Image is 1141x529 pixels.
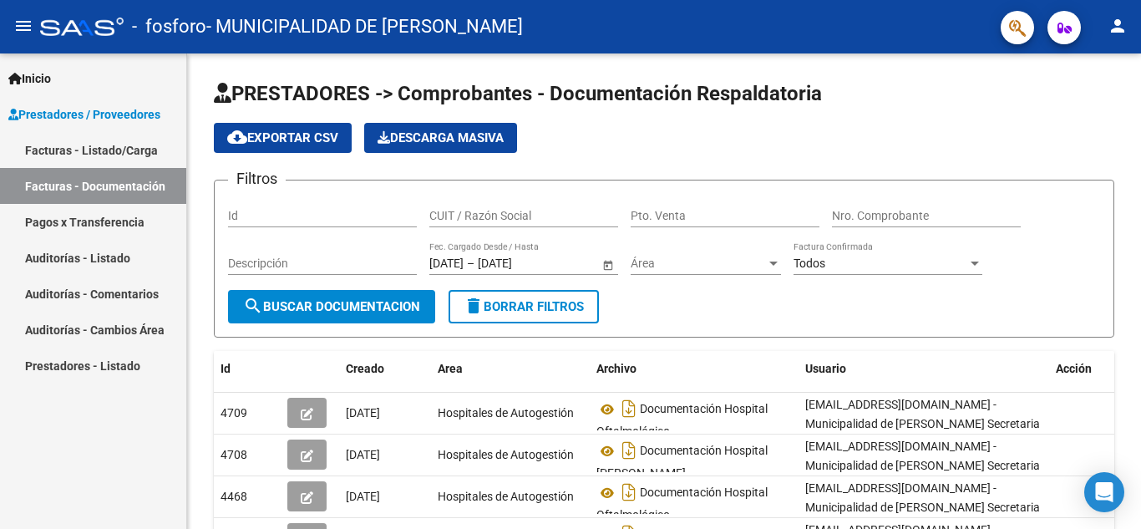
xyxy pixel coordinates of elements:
[599,256,616,273] button: Open calendar
[346,362,384,375] span: Creado
[132,8,206,45] span: - fosforo
[618,395,640,422] i: Descargar documento
[243,296,263,316] mat-icon: search
[799,351,1049,387] datatable-header-cell: Usuario
[449,290,599,323] button: Borrar Filtros
[214,82,822,105] span: PRESTADORES -> Comprobantes - Documentación Respaldatoria
[805,398,1040,450] span: [EMAIL_ADDRESS][DOMAIN_NAME] - Municipalidad de [PERSON_NAME] Secretaria de salud
[206,8,523,45] span: - MUNICIPALIDAD DE [PERSON_NAME]
[438,406,574,420] span: Hospitales de Autogestión
[1056,362,1092,375] span: Acción
[467,257,474,271] span: –
[378,130,504,145] span: Descarga Masiva
[596,403,768,439] span: Documentación Hospital Oftalmológico
[805,362,846,375] span: Usuario
[8,105,160,124] span: Prestadores / Proveedores
[364,123,517,153] button: Descarga Masiva
[221,362,231,375] span: Id
[228,290,435,323] button: Buscar Documentacion
[631,257,766,271] span: Área
[794,257,825,270] span: Todos
[596,486,768,522] span: Documentación Hospital Oftalmológico
[438,448,574,461] span: Hospitales de Autogestión
[596,445,768,481] span: Documentación Hospital [PERSON_NAME]
[214,123,352,153] button: Exportar CSV
[438,362,463,375] span: Area
[364,123,517,153] app-download-masive: Descarga masiva de comprobantes (adjuntos)
[339,351,431,387] datatable-header-cell: Creado
[227,127,247,147] mat-icon: cloud_download
[618,437,640,464] i: Descargar documento
[464,296,484,316] mat-icon: delete
[346,448,380,461] span: [DATE]
[8,69,51,88] span: Inicio
[221,448,247,461] span: 4708
[438,490,574,503] span: Hospitales de Autogestión
[221,406,247,420] span: 4709
[1108,16,1128,36] mat-icon: person
[1084,472,1124,512] div: Open Intercom Messenger
[596,362,636,375] span: Archivo
[227,130,338,145] span: Exportar CSV
[214,351,281,387] datatable-header-cell: Id
[590,351,799,387] datatable-header-cell: Archivo
[1049,351,1133,387] datatable-header-cell: Acción
[221,490,247,503] span: 4468
[243,299,420,314] span: Buscar Documentacion
[805,440,1040,491] span: [EMAIL_ADDRESS][DOMAIN_NAME] - Municipalidad de [PERSON_NAME] Secretaria de salud
[346,490,380,503] span: [DATE]
[431,351,590,387] datatable-header-cell: Area
[346,406,380,420] span: [DATE]
[618,479,640,506] i: Descargar documento
[13,16,33,36] mat-icon: menu
[429,257,464,271] input: Fecha inicio
[228,167,286,191] h3: Filtros
[464,299,584,314] span: Borrar Filtros
[478,257,560,271] input: Fecha fin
